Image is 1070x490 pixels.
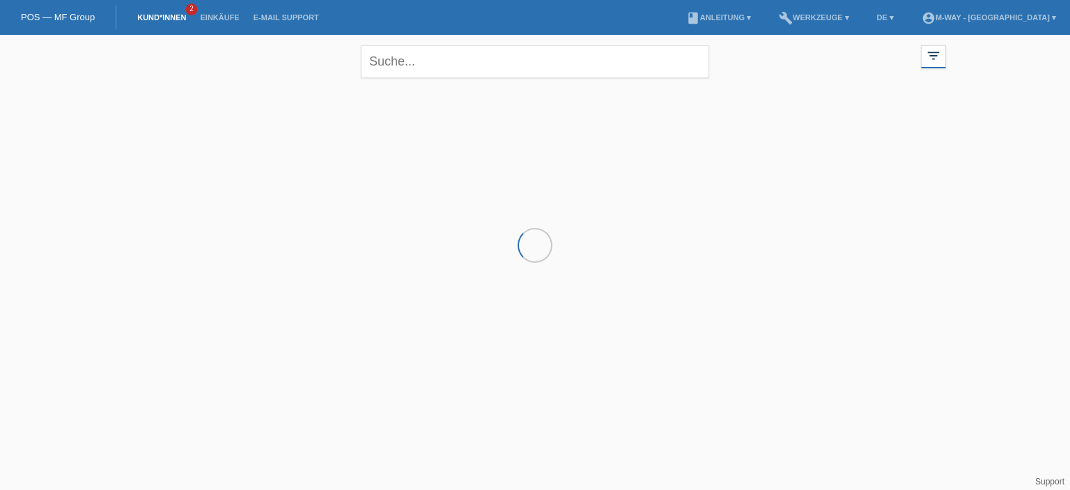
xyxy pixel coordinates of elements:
i: account_circle [922,11,936,25]
i: build [779,11,793,25]
i: filter_list [926,48,941,63]
a: Einkäufe [193,13,246,22]
a: bookAnleitung ▾ [679,13,758,22]
span: 2 [186,3,197,15]
a: Support [1035,477,1064,487]
a: account_circlem-way - [GEOGRAPHIC_DATA] ▾ [915,13,1063,22]
input: Suche... [361,45,709,78]
i: book [686,11,700,25]
a: E-Mail Support [247,13,326,22]
a: DE ▾ [870,13,901,22]
a: POS — MF Group [21,12,95,22]
a: buildWerkzeuge ▾ [772,13,856,22]
a: Kund*innen [130,13,193,22]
